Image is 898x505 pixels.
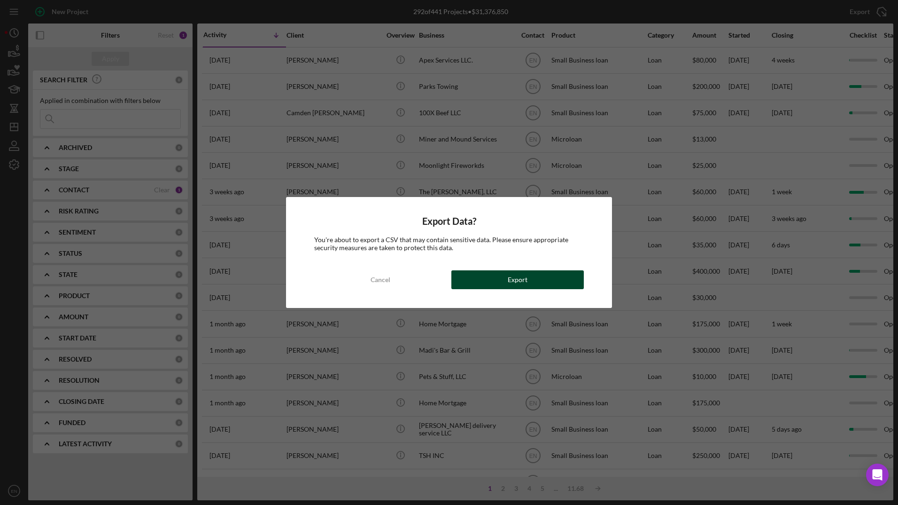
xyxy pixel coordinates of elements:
[508,270,527,289] div: Export
[371,270,390,289] div: Cancel
[451,270,584,289] button: Export
[866,464,889,486] div: Open Intercom Messenger
[314,270,447,289] button: Cancel
[314,216,584,227] h4: Export Data?
[314,236,584,251] div: You're about to export a CSV that may contain sensitive data. Please ensure appropriate security ...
